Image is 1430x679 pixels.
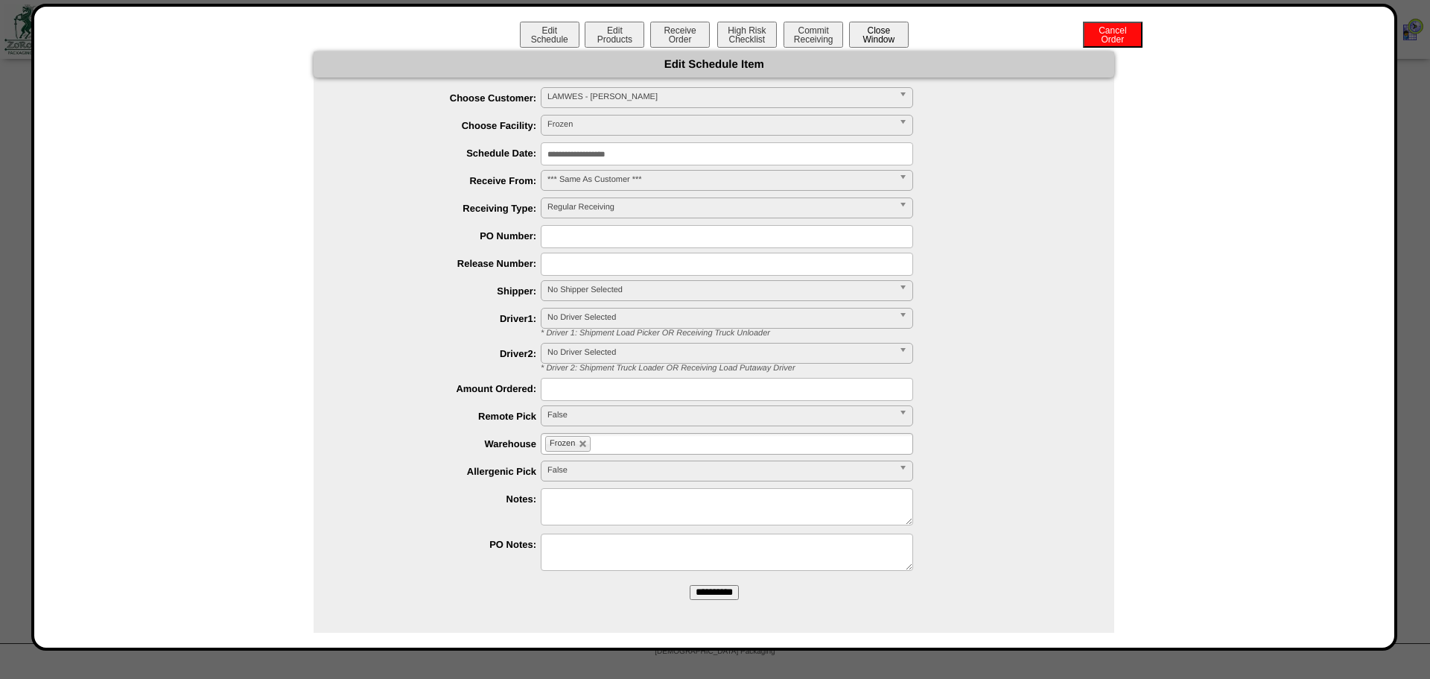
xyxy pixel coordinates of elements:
[343,438,541,449] label: Warehouse
[550,439,575,448] span: Frozen
[343,348,541,359] label: Driver2:
[343,258,541,269] label: Release Number:
[717,22,777,48] button: High RiskChecklist
[547,461,893,479] span: False
[343,411,541,422] label: Remote Pick
[585,22,644,48] button: EditProducts
[343,383,541,394] label: Amount Ordered:
[650,22,710,48] button: ReceiveOrder
[1083,22,1143,48] button: CancelOrder
[520,22,579,48] button: EditSchedule
[848,34,910,45] a: CloseWindow
[716,34,781,45] a: High RiskChecklist
[343,285,541,297] label: Shipper:
[784,22,843,48] button: CommitReceiving
[849,22,909,48] button: CloseWindow
[343,230,541,241] label: PO Number:
[314,51,1114,78] div: Edit Schedule Item
[343,92,541,104] label: Choose Customer:
[343,203,541,214] label: Receiving Type:
[343,148,541,159] label: Schedule Date:
[547,406,893,424] span: False
[343,120,541,131] label: Choose Facility:
[547,88,893,106] span: LAMWES - [PERSON_NAME]
[343,539,541,550] label: PO Notes:
[547,198,893,216] span: Regular Receiving
[547,281,893,299] span: No Shipper Selected
[530,364,1114,373] div: * Driver 2: Shipment Truck Loader OR Receiving Load Putaway Driver
[547,344,893,361] span: No Driver Selected
[343,313,541,324] label: Driver1:
[530,329,1114,338] div: * Driver 1: Shipment Load Picker OR Receiving Truck Unloader
[343,175,541,186] label: Receive From:
[547,116,893,133] span: Frozen
[343,466,541,477] label: Allergenic Pick
[343,493,541,505] label: Notes:
[547,309,893,326] span: No Driver Selected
